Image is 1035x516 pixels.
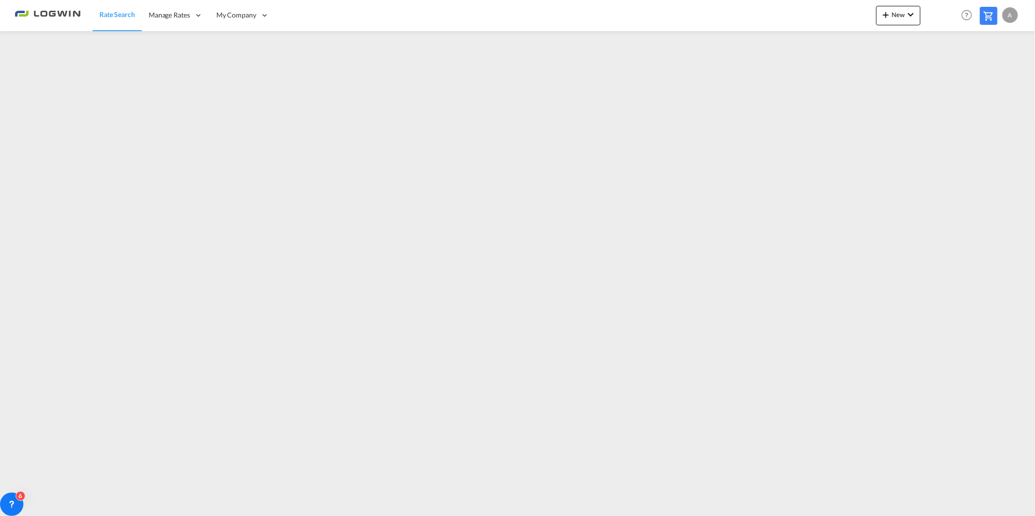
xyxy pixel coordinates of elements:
[880,11,917,18] span: New
[958,7,975,23] span: Help
[15,4,80,26] img: 2761ae10d95411efa20a1f5e0282d2d7.png
[1002,7,1018,23] div: A
[216,10,256,20] span: My Company
[876,6,920,25] button: icon-plus 400-fgNewicon-chevron-down
[149,10,190,20] span: Manage Rates
[99,10,135,18] span: Rate Search
[958,7,980,24] div: Help
[905,9,917,20] md-icon: icon-chevron-down
[880,9,892,20] md-icon: icon-plus 400-fg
